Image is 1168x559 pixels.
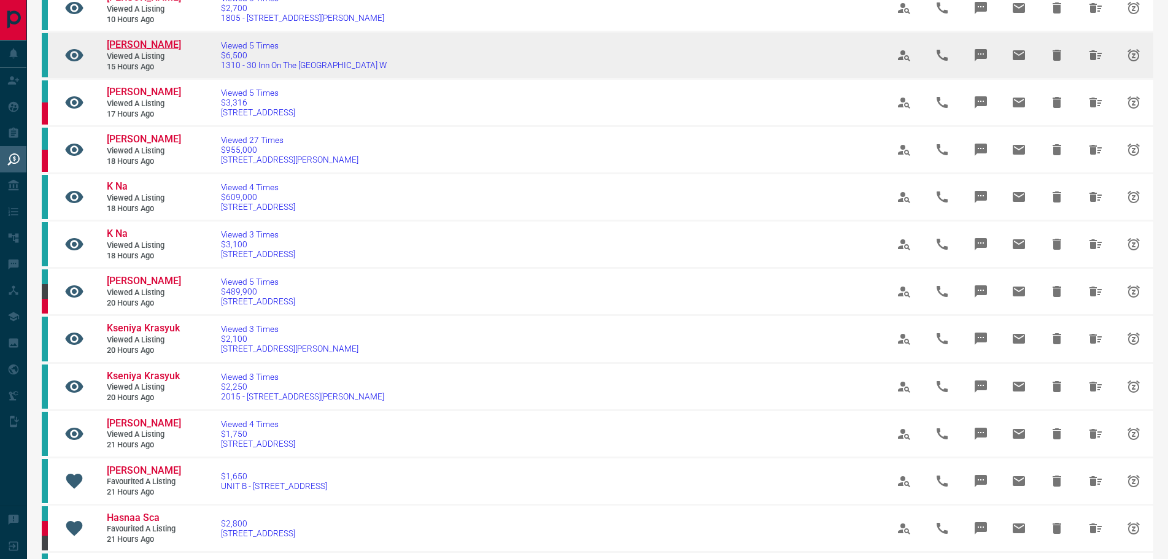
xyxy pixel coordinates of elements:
[107,86,180,99] a: [PERSON_NAME]
[1042,40,1072,70] span: Hide
[221,40,387,50] span: Viewed 5 Times
[107,109,180,120] span: 17 hours ago
[42,33,48,77] div: condos.ca
[889,229,919,259] span: View Profile
[1004,277,1034,306] span: Email
[42,506,48,521] div: condos.ca
[1004,514,1034,543] span: Email
[221,334,358,344] span: $2,100
[927,419,957,449] span: Call
[1004,229,1034,259] span: Email
[927,324,957,353] span: Call
[221,429,295,439] span: $1,750
[107,39,181,50] span: [PERSON_NAME]
[966,40,996,70] span: Message
[107,251,180,261] span: 18 hours ago
[221,519,295,538] a: $2,800[STREET_ADDRESS]
[1004,466,1034,496] span: Email
[966,88,996,117] span: Message
[107,417,180,430] a: [PERSON_NAME]
[42,459,48,503] div: condos.ca
[1081,277,1110,306] span: Hide All from Devangini Mishra
[221,528,295,538] span: [STREET_ADDRESS]
[221,40,387,70] a: Viewed 5 Times$6,5001310 - 30 Inn On The [GEOGRAPHIC_DATA] W
[1042,324,1072,353] span: Hide
[1119,40,1148,70] span: Snooze
[221,391,384,401] span: 2015 - [STREET_ADDRESS][PERSON_NAME]
[889,372,919,401] span: View Profile
[107,180,128,192] span: K Na
[1081,514,1110,543] span: Hide All from Hasnaa Sca
[107,146,180,156] span: Viewed a Listing
[927,40,957,70] span: Call
[107,275,180,288] a: [PERSON_NAME]
[221,229,295,259] a: Viewed 3 Times$3,100[STREET_ADDRESS]
[221,324,358,353] a: Viewed 3 Times$2,100[STREET_ADDRESS][PERSON_NAME]
[1119,88,1148,117] span: Snooze
[927,514,957,543] span: Call
[221,372,384,382] span: Viewed 3 Times
[107,62,180,72] span: 15 hours ago
[889,277,919,306] span: View Profile
[107,465,180,477] a: [PERSON_NAME]
[966,277,996,306] span: Message
[107,512,180,525] a: Hasnaa Sca
[221,192,295,202] span: $609,000
[42,128,48,150] div: condos.ca
[42,80,48,102] div: condos.ca
[221,277,295,287] span: Viewed 5 Times
[889,514,919,543] span: View Profile
[107,382,180,393] span: Viewed a Listing
[221,277,295,306] a: Viewed 5 Times$489,900[STREET_ADDRESS]
[1004,324,1034,353] span: Email
[107,393,180,403] span: 20 hours ago
[1004,419,1034,449] span: Email
[107,15,180,25] span: 10 hours ago
[1042,182,1072,212] span: Hide
[1004,372,1034,401] span: Email
[221,145,358,155] span: $955,000
[1119,372,1148,401] span: Snooze
[889,419,919,449] span: View Profile
[42,284,48,299] div: mrloft.ca
[107,322,180,334] span: Kseniya Krasyuk
[107,156,180,167] span: 18 hours ago
[107,228,128,239] span: K Na
[927,372,957,401] span: Call
[107,288,180,298] span: Viewed a Listing
[107,86,181,98] span: [PERSON_NAME]
[1081,324,1110,353] span: Hide All from Kseniya Krasyuk
[1119,182,1148,212] span: Snooze
[221,13,384,23] span: 1805 - [STREET_ADDRESS][PERSON_NAME]
[1119,514,1148,543] span: Snooze
[221,239,295,249] span: $3,100
[221,3,384,13] span: $2,700
[221,135,358,145] span: Viewed 27 Times
[889,466,919,496] span: View Profile
[221,419,295,429] span: Viewed 4 Times
[107,4,180,15] span: Viewed a Listing
[889,182,919,212] span: View Profile
[1042,88,1072,117] span: Hide
[107,465,181,476] span: [PERSON_NAME]
[1081,229,1110,259] span: Hide All from K Na
[221,287,295,296] span: $489,900
[107,133,180,146] a: [PERSON_NAME]
[889,135,919,164] span: View Profile
[42,175,48,219] div: condos.ca
[966,135,996,164] span: Message
[927,88,957,117] span: Call
[1119,324,1148,353] span: Snooze
[107,52,180,62] span: Viewed a Listing
[221,324,358,334] span: Viewed 3 Times
[1042,135,1072,164] span: Hide
[221,88,295,117] a: Viewed 5 Times$3,316[STREET_ADDRESS]
[1042,229,1072,259] span: Hide
[107,512,160,523] span: Hasnaa Sca
[1004,40,1034,70] span: Email
[1081,40,1110,70] span: Hide All from Tara Nematollahi
[107,241,180,251] span: Viewed a Listing
[221,182,295,212] a: Viewed 4 Times$609,000[STREET_ADDRESS]
[107,99,180,109] span: Viewed a Listing
[221,202,295,212] span: [STREET_ADDRESS]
